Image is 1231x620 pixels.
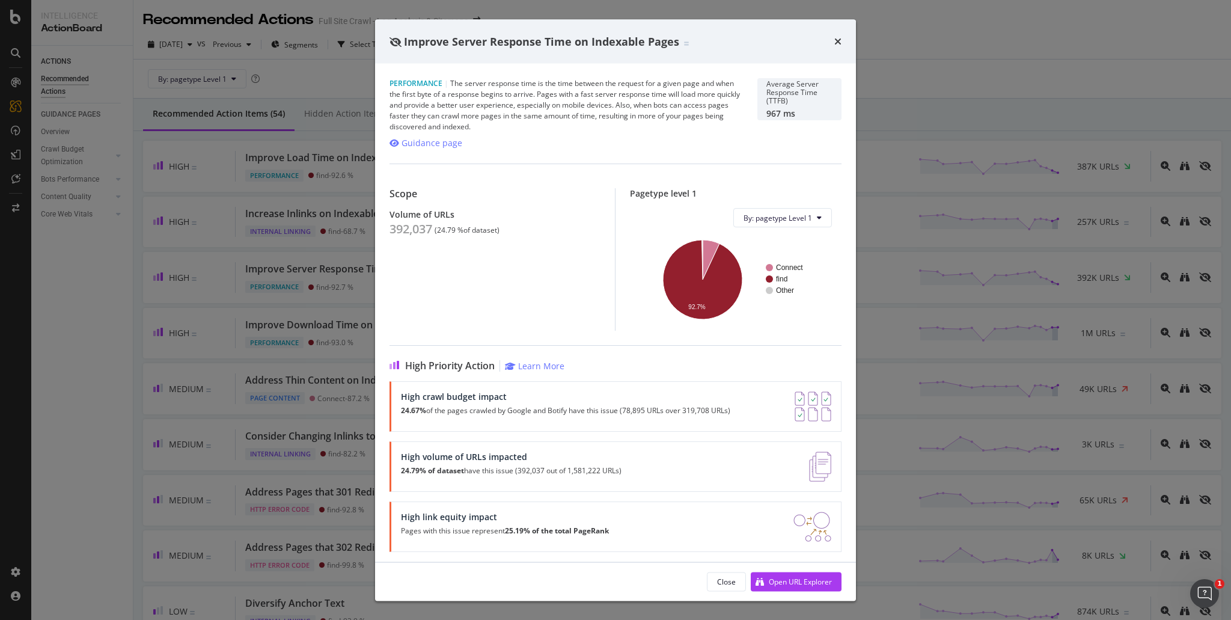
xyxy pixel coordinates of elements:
p: Pages with this issue represent [401,527,609,535]
div: High crawl budget impact [401,391,730,402]
text: find [776,275,787,283]
span: Improve Server Response Time on Indexable Pages [404,34,679,48]
a: Learn More [505,360,564,372]
div: Learn More [518,360,564,372]
img: AY0oso9MOvYAAAAASUVORK5CYII= [795,391,831,422]
iframe: Intercom live chat [1190,579,1219,608]
div: ( 24.79 % of dataset ) [435,226,499,235]
button: By: pagetype Level 1 [733,208,832,227]
div: Pagetype level 1 [630,188,842,198]
div: times [834,34,842,49]
div: High link equity impact [401,512,609,522]
span: Performance [389,78,442,88]
img: DDxVyA23.png [793,512,831,542]
span: High Priority Action [405,360,495,372]
span: 1 [1215,579,1224,589]
div: 967 ms [766,108,832,118]
div: Volume of URLs [389,209,600,219]
button: Close [707,572,746,591]
span: | [444,78,448,88]
strong: 24.67% [401,405,426,416]
text: 92.7% [688,304,705,310]
img: Equal [684,41,689,45]
div: Guidance page [402,137,462,149]
img: e5DMFwAAAABJRU5ErkJggg== [809,452,831,482]
div: 392,037 [389,222,432,236]
div: Open URL Explorer [769,576,832,586]
p: have this issue (392,037 out of 1,581,222 URLs) [401,467,622,475]
a: Guidance page [389,137,462,149]
p: of the pages crawled by Google and Botify have this issue (78,895 URLs over 319,708 URLs) [401,407,730,415]
button: Open URL Explorer [751,572,842,591]
div: eye-slash [389,37,402,46]
span: By: pagetype Level 1 [744,212,812,223]
div: modal [375,19,856,601]
div: Average Server Response Time (TTFB) [766,80,832,105]
div: Close [717,576,736,586]
strong: 24.79% of dataset [401,465,464,476]
strong: 25.19% of the total PageRank [505,526,609,536]
text: Other [776,286,794,295]
svg: A chart. [640,237,832,321]
div: High volume of URLs impacted [401,452,622,462]
text: Connect [776,263,803,272]
div: The server response time is the time between the request for a given page and when the first byte... [389,78,743,132]
div: Scope [389,188,600,200]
